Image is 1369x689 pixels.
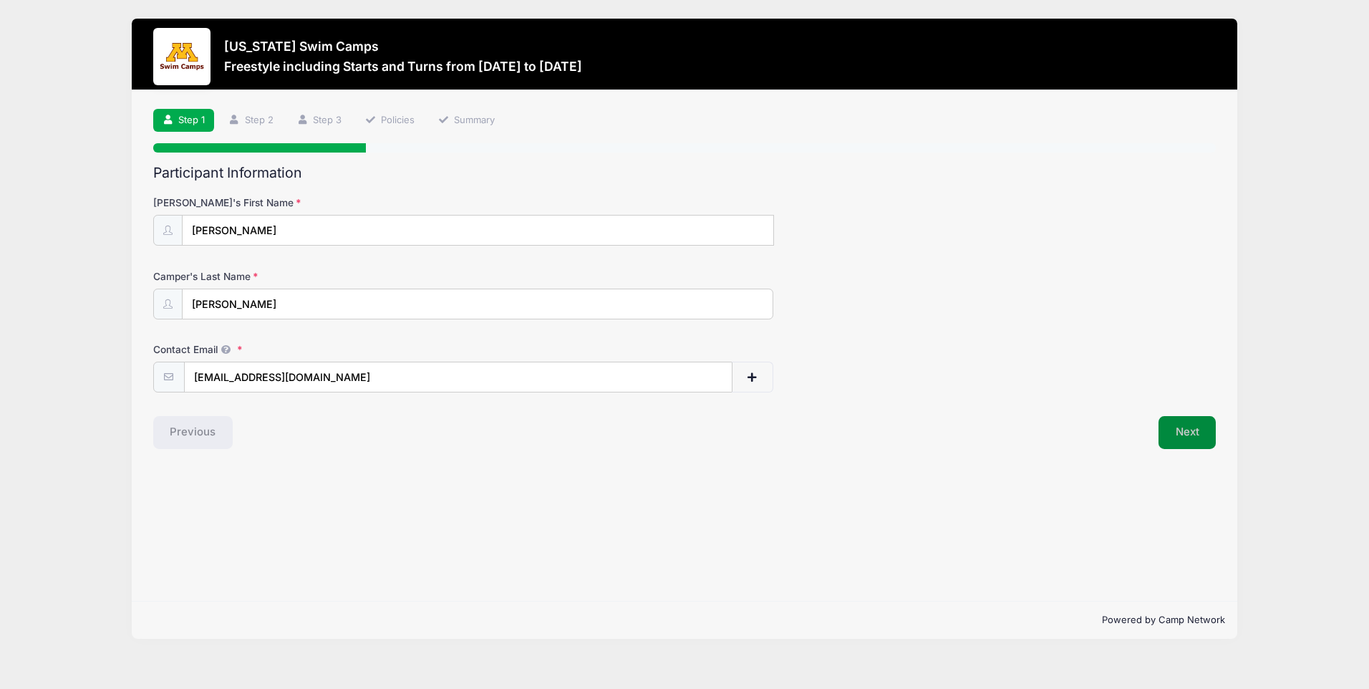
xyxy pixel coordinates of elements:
[1158,416,1216,449] button: Next
[153,196,508,210] label: [PERSON_NAME]'s First Name
[224,59,582,74] h3: Freestyle including Starts and Turns from [DATE] to [DATE]
[429,109,505,132] a: Summary
[224,39,582,54] h3: [US_STATE] Swim Camps
[153,165,1216,181] h2: Participant Information
[153,109,215,132] a: Step 1
[153,269,508,284] label: Camper's Last Name
[182,215,774,246] input: Camper's First Name
[182,289,773,319] input: Camper's Last Name
[153,342,508,357] label: Contact Email
[287,109,351,132] a: Step 3
[219,109,283,132] a: Step 2
[144,613,1226,627] p: Powered by Camp Network
[355,109,424,132] a: Policies
[184,362,732,392] input: email@email.com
